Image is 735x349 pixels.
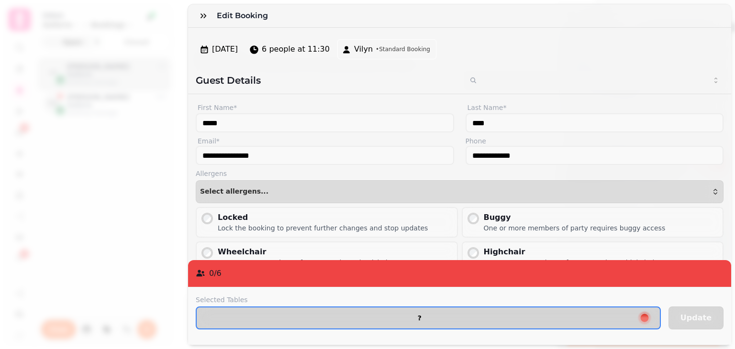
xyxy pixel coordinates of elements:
span: [DATE] [212,44,238,55]
span: Vilyn [354,44,373,55]
div: One or more members of party requires wheelchair access [218,258,415,267]
label: Last Name* [466,102,724,113]
span: 6 people at 11:30 [262,44,330,55]
p: ? [418,315,422,321]
span: Update [680,314,712,322]
span: • Standard Booking [376,45,430,53]
p: 0 / 6 [209,268,222,279]
label: Selected Tables [196,295,661,305]
label: Allergens [196,169,724,178]
label: Phone [466,136,724,146]
div: Buggy [484,212,666,223]
div: One or more members of party requires buggy access [484,223,666,233]
label: First Name* [196,102,454,113]
button: Update [668,306,724,329]
h3: Edit Booking [217,10,272,22]
button: ? [196,306,661,329]
div: Wheelchair [218,246,415,258]
div: One or more members of party requires a highchair [484,258,657,267]
button: Select allergens... [196,180,724,203]
div: Lock the booking to prevent further changes and stop updates [218,223,428,233]
div: Highchair [484,246,657,258]
span: Select allergens... [200,188,268,196]
label: Email* [196,136,454,146]
div: Locked [218,212,428,223]
h2: Guest Details [196,74,456,87]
